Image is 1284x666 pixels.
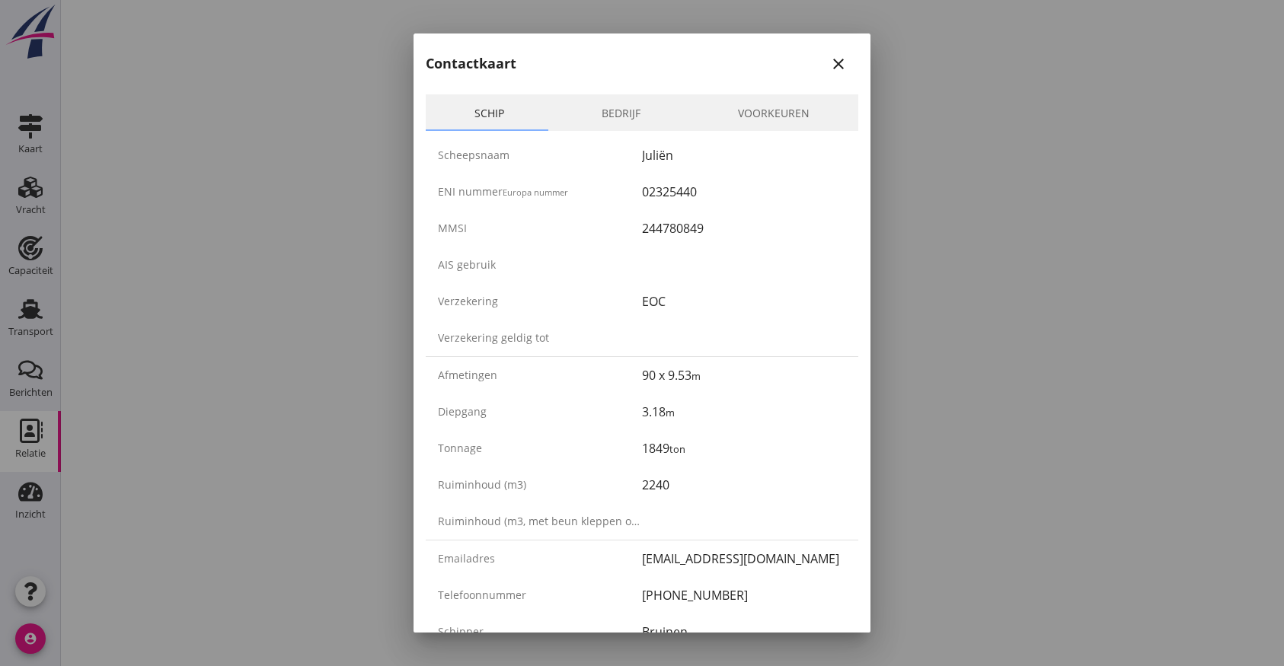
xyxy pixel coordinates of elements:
[438,403,642,419] div: Diepgang
[642,550,846,568] div: [EMAIL_ADDRESS][DOMAIN_NAME]
[553,94,689,131] a: Bedrijf
[642,183,846,201] div: 02325440
[438,367,642,383] div: Afmetingen
[642,146,846,164] div: Juliën
[426,53,516,74] h2: Contactkaart
[438,440,642,456] div: Tonnage
[438,550,642,566] div: Emailadres
[642,366,846,384] div: 90 x 9.53
[829,55,848,73] i: close
[642,476,846,494] div: 2240
[438,147,642,163] div: Scheepsnaam
[503,186,568,198] small: Europa nummer
[642,439,846,457] div: 1849
[438,183,642,199] div: ENI nummer
[642,586,846,604] div: [PHONE_NUMBER]
[438,220,642,236] div: MMSI
[642,292,846,311] div: EOC
[642,403,846,421] div: 3.18
[438,476,642,492] div: Ruiminhoud (m3)
[692,369,701,383] small: m
[669,442,685,456] small: ton
[426,94,553,131] a: Schip
[438,587,642,603] div: Telefoonnummer
[642,623,846,641] div: Bruinen
[438,257,642,272] div: AIS gebruik
[689,94,858,131] a: Voorkeuren
[666,406,675,419] small: m
[642,219,846,237] div: 244780849
[438,513,642,529] div: Ruiminhoud (m3, met beun kleppen open)
[438,623,642,639] div: Schipper
[438,330,642,346] div: Verzekering geldig tot
[438,293,642,309] div: Verzekering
